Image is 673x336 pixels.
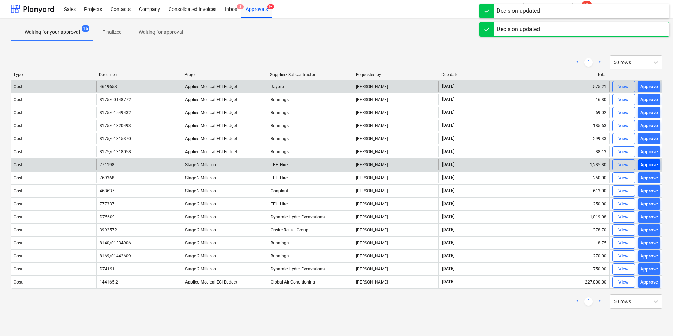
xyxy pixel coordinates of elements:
div: Cost [14,188,23,193]
span: [DATE] [441,188,455,194]
span: 3 [237,4,244,9]
div: Bunnings [268,107,353,118]
a: Page 1 is your current page [584,58,593,67]
div: 1,019.08 [524,211,609,223]
div: D74191 [100,267,115,272]
div: [PERSON_NAME] [353,159,438,170]
div: Decision updated [497,25,540,33]
p: Finalized [102,29,122,36]
button: Approve [638,172,660,183]
div: Bunnings [268,250,353,262]
div: TFH Hire [268,159,353,170]
div: View [618,161,629,169]
span: [DATE] [441,253,455,259]
span: [DATE] [441,83,455,89]
div: Due date [441,72,521,77]
button: View [612,120,635,131]
div: 69.02 [524,107,609,118]
div: 8175/01318058 [100,149,131,154]
button: Approve [638,263,660,275]
div: Bunnings [268,146,353,157]
div: [PERSON_NAME] [353,81,438,92]
div: [PERSON_NAME] [353,94,438,105]
div: Document [99,72,179,77]
div: 8175/01320493 [100,123,131,128]
div: Bunnings [268,94,353,105]
span: Stage 2 Millaroo [185,241,216,245]
div: [PERSON_NAME] [353,120,438,131]
div: Approve [640,187,658,195]
div: Bunnings [268,133,353,144]
div: View [618,265,629,273]
div: [PERSON_NAME] [353,237,438,249]
div: Approve [640,161,658,169]
button: View [612,224,635,236]
div: Cost [14,175,23,180]
div: Supplier/ Subcontractor [270,72,350,77]
div: View [618,96,629,104]
div: Jaybro [268,81,353,92]
button: View [612,276,635,288]
button: View [612,263,635,275]
div: [PERSON_NAME] [353,198,438,210]
span: 16 [82,25,89,32]
div: Approve [640,239,658,247]
span: 9+ [267,4,274,9]
span: [DATE] [441,162,455,168]
button: View [612,159,635,170]
button: View [612,107,635,118]
span: Applied Medical ECI Budget [185,123,237,128]
span: Applied Medical ECI Budget [185,97,237,102]
div: View [618,252,629,260]
button: Approve [638,237,660,249]
div: View [618,187,629,195]
div: Approve [640,252,658,260]
button: Approve [638,146,660,157]
div: Cost [14,97,23,102]
div: View [618,226,629,234]
div: Bunnings [268,120,353,131]
div: Cost [14,214,23,219]
span: [DATE] [441,149,455,155]
div: Requested by [356,72,436,77]
button: View [612,211,635,223]
div: 8169/01442609 [100,254,131,259]
div: D75609 [100,214,115,219]
div: 250.00 [524,172,609,183]
div: 463637 [100,188,114,193]
div: Type [13,72,93,77]
p: Waiting for your approval [25,29,80,36]
span: [DATE] [441,201,455,207]
span: [DATE] [441,227,455,233]
button: Approve [638,276,660,288]
button: Approve [638,107,660,118]
div: View [618,200,629,208]
div: Global Air Conditioning [268,276,353,288]
div: TFH Hire [268,172,353,183]
button: View [612,237,635,249]
div: Approve [640,278,658,286]
div: Dynamic Hydro Excavations [268,263,353,275]
div: 227,800.00 [524,276,609,288]
span: [DATE] [441,240,455,246]
div: Cost [14,241,23,245]
button: Approve [638,94,660,105]
div: 16.80 [524,94,609,105]
div: Conplant [268,185,353,197]
div: 4619658 [100,84,117,89]
div: TFH Hire [268,198,353,210]
div: 3992572 [100,228,117,232]
div: Cost [14,149,23,154]
button: Approve [638,250,660,262]
div: Approve [640,96,658,104]
button: View [612,198,635,210]
div: 1,285.80 [524,159,609,170]
button: View [612,250,635,262]
button: Approve [638,120,660,131]
div: Cost [14,228,23,232]
div: 299.33 [524,133,609,144]
div: 8140/01334906 [100,241,131,245]
div: [PERSON_NAME] [353,172,438,183]
div: 144165-2 [100,280,118,285]
div: [PERSON_NAME] [353,133,438,144]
